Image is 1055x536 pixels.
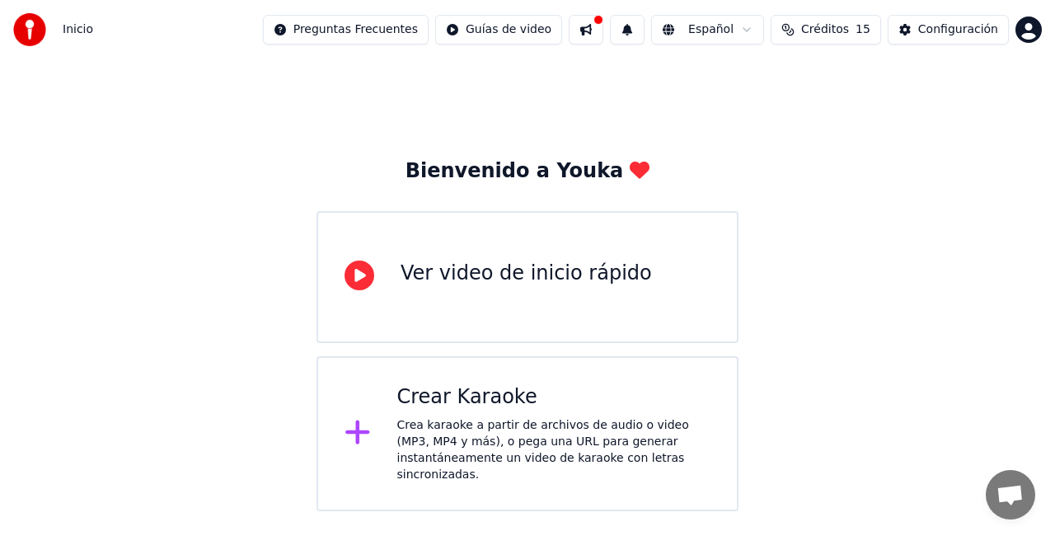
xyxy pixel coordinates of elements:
nav: breadcrumb [63,21,93,38]
div: Ver video de inicio rápido [401,261,652,287]
div: Crea karaoke a partir de archivos de audio o video (MP3, MP4 y más), o pega una URL para generar ... [397,417,711,483]
div: Chat abierto [986,470,1035,520]
div: Configuración [918,21,998,38]
div: Bienvenido a Youka [406,158,650,185]
button: Créditos15 [771,15,881,45]
span: Inicio [63,21,93,38]
span: 15 [856,21,870,38]
button: Configuración [888,15,1009,45]
button: Guías de video [435,15,562,45]
span: Créditos [801,21,849,38]
button: Preguntas Frecuentes [263,15,429,45]
img: youka [13,13,46,46]
div: Crear Karaoke [397,384,711,411]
